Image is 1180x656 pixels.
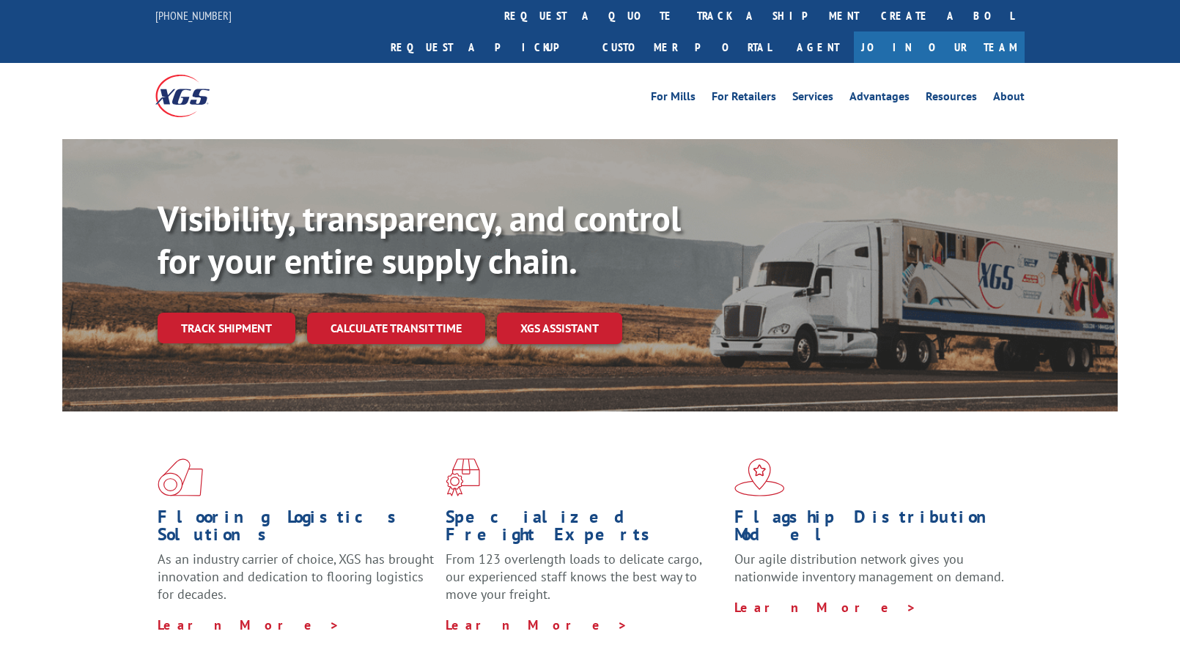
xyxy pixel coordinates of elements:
span: Our agile distribution network gives you nationwide inventory management on demand. [734,551,1004,585]
a: XGS ASSISTANT [497,313,622,344]
p: From 123 overlength loads to delicate cargo, our experienced staff knows the best way to move you... [446,551,723,616]
a: For Mills [651,91,696,107]
a: Agent [782,31,854,63]
a: Customer Portal [591,31,782,63]
span: As an industry carrier of choice, XGS has brought innovation and dedication to flooring logistics... [158,551,434,603]
a: Join Our Team [854,31,1025,63]
a: [PHONE_NUMBER] [155,8,232,23]
h1: Flooring Logistics Solutions [158,508,435,551]
a: Request a pickup [380,31,591,63]
a: For Retailers [712,91,776,107]
a: Learn More > [734,599,917,616]
a: Track shipment [158,313,295,343]
a: Learn More > [158,616,340,633]
h1: Flagship Distribution Model [734,508,1011,551]
b: Visibility, transparency, and control for your entire supply chain. [158,195,681,283]
a: Advantages [849,91,910,107]
a: Services [792,91,833,107]
img: xgs-icon-focused-on-flooring-red [446,458,480,496]
a: Calculate transit time [307,313,485,344]
a: About [993,91,1025,107]
img: xgs-icon-total-supply-chain-intelligence-red [158,458,203,496]
h1: Specialized Freight Experts [446,508,723,551]
a: Learn More > [446,616,628,633]
img: xgs-icon-flagship-distribution-model-red [734,458,785,496]
a: Resources [926,91,977,107]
